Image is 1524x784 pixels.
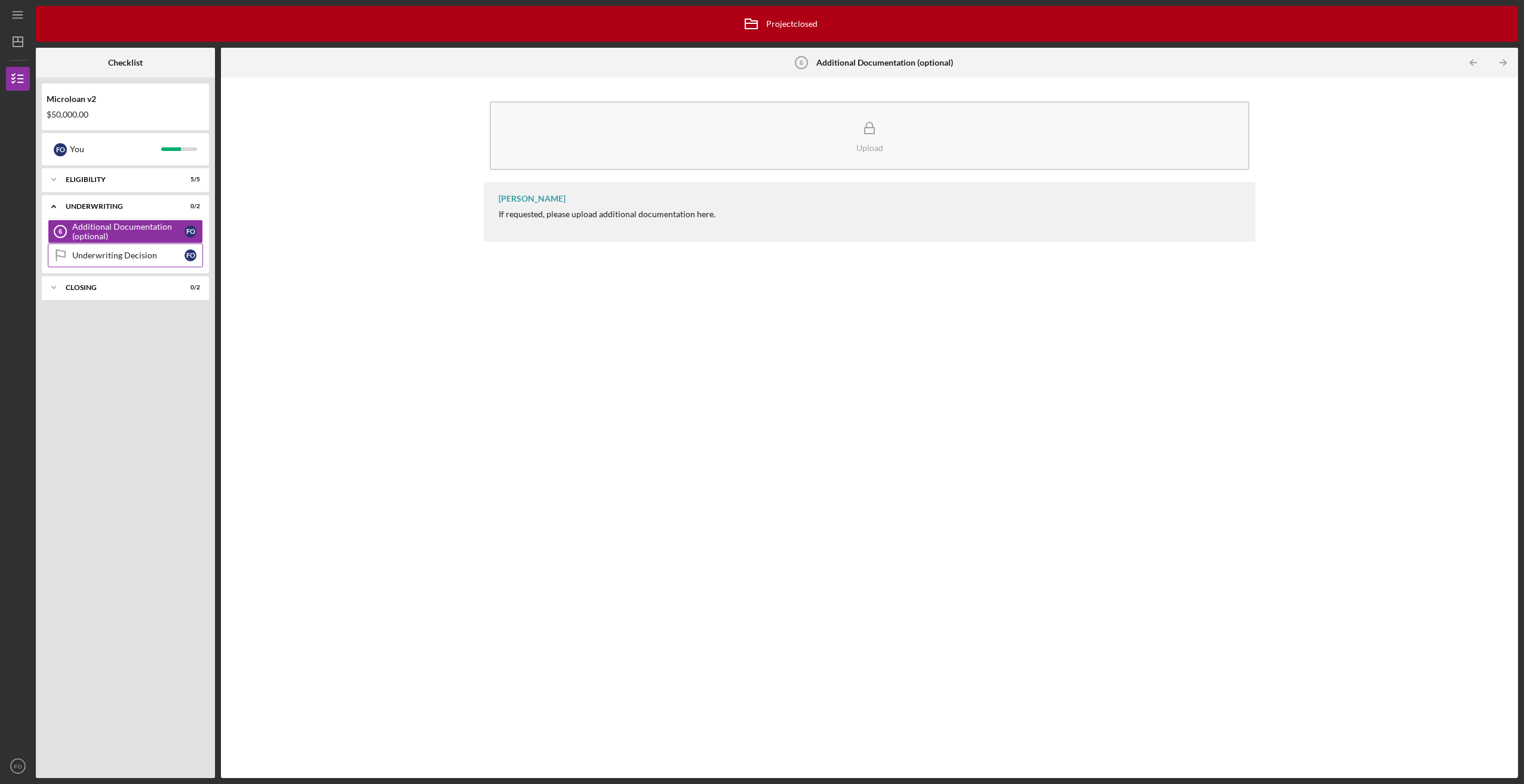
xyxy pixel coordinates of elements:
[47,110,204,119] div: $50,000.00
[499,209,715,219] div: If requested, please upload additional documentation here.
[490,101,1249,170] button: Upload
[48,243,203,267] a: Underwriting DecisionFO
[54,143,67,156] div: F O
[499,194,566,203] div: [PERSON_NAME]
[70,139,161,159] div: You
[66,176,170,183] div: Eligibility
[14,763,21,770] text: FO
[816,58,953,67] b: Additional Documentation (optional)
[47,94,204,104] div: Microloan v2
[72,251,185,260] div: Underwriting Decision
[179,284,200,291] div: 0 / 2
[66,203,170,210] div: Underwriting
[59,228,62,235] tspan: 6
[185,226,196,237] div: F O
[108,58,143,67] b: Checklist
[179,203,200,210] div: 0 / 2
[856,143,883,152] div: Upload
[48,220,203,243] a: 6Additional Documentation (optional)FO
[736,9,818,39] div: Project closed
[6,754,30,778] button: FO
[185,249,196,261] div: F O
[799,59,803,66] tspan: 6
[72,222,185,241] div: Additional Documentation (optional)
[179,176,200,183] div: 5 / 5
[66,284,170,291] div: Closing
